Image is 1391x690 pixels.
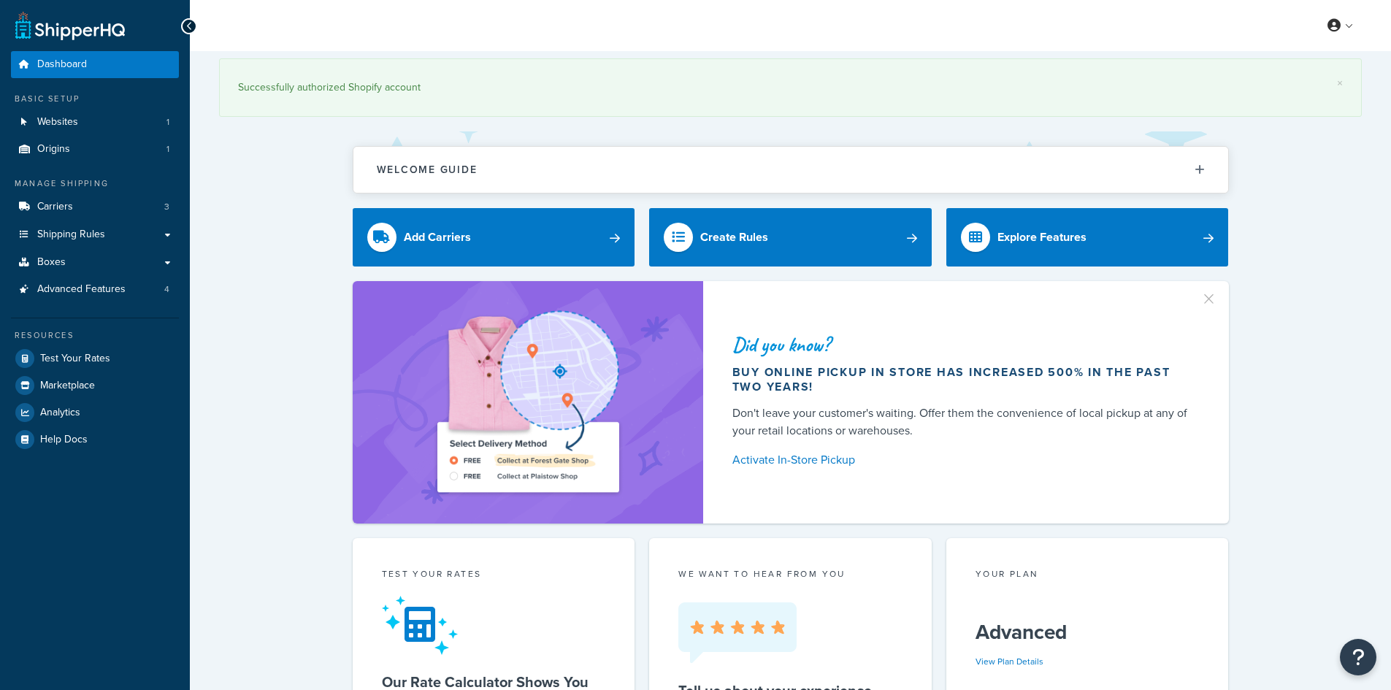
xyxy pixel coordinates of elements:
div: Resources [11,329,179,342]
a: Websites1 [11,109,179,136]
span: Analytics [40,407,80,419]
span: Marketplace [40,380,95,392]
div: Test your rates [382,567,606,584]
div: Create Rules [700,227,768,248]
li: Origins [11,136,179,163]
div: Explore Features [997,227,1087,248]
a: Add Carriers [353,208,635,267]
a: Analytics [11,399,179,426]
a: Activate In-Store Pickup [732,450,1194,470]
div: Manage Shipping [11,177,179,190]
a: Help Docs [11,426,179,453]
span: Help Docs [40,434,88,446]
a: Boxes [11,249,179,276]
a: Shipping Rules [11,221,179,248]
div: Basic Setup [11,93,179,105]
span: Test Your Rates [40,353,110,365]
a: Test Your Rates [11,345,179,372]
span: Origins [37,143,70,156]
button: Welcome Guide [353,147,1228,193]
li: Carriers [11,193,179,221]
a: Carriers3 [11,193,179,221]
a: View Plan Details [976,655,1043,668]
div: Buy online pickup in store has increased 500% in the past two years! [732,365,1194,394]
img: ad-shirt-map-b0359fc47e01cab431d101c4b569394f6a03f54285957d908178d52f29eb9668.png [396,303,660,502]
span: Websites [37,116,78,129]
a: Marketplace [11,372,179,399]
span: Carriers [37,201,73,213]
p: we want to hear from you [678,567,903,580]
li: Advanced Features [11,276,179,303]
h2: Welcome Guide [377,164,478,175]
button: Open Resource Center [1340,639,1376,675]
div: Don't leave your customer's waiting. Offer them the convenience of local pickup at any of your re... [732,405,1194,440]
h5: Advanced [976,621,1200,644]
div: Add Carriers [404,227,471,248]
span: 4 [164,283,169,296]
a: Advanced Features4 [11,276,179,303]
a: × [1337,77,1343,89]
div: Successfully authorized Shopify account [238,77,1343,98]
a: Create Rules [649,208,932,267]
span: Advanced Features [37,283,126,296]
span: 1 [166,143,169,156]
div: Did you know? [732,334,1194,355]
span: Shipping Rules [37,229,105,241]
a: Dashboard [11,51,179,78]
span: 1 [166,116,169,129]
span: Boxes [37,256,66,269]
a: Explore Features [946,208,1229,267]
span: 3 [164,201,169,213]
a: Origins1 [11,136,179,163]
div: Your Plan [976,567,1200,584]
span: Dashboard [37,58,87,71]
li: Websites [11,109,179,136]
